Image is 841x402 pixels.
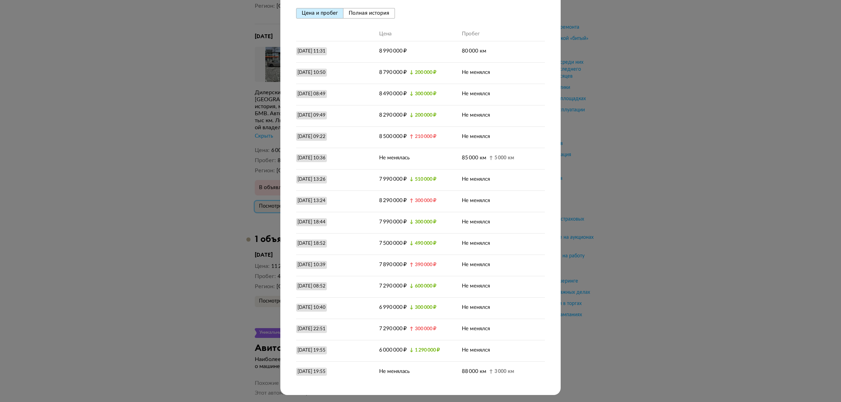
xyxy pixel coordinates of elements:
[302,11,338,16] span: Цена и пробег
[410,241,436,246] div: ↓
[415,284,436,289] span: 600 000 ₽
[410,134,436,139] div: ↑
[410,91,436,96] div: ↓
[462,368,514,375] div: 88 000 км
[410,220,436,224] div: ↓
[298,155,326,161] div: [DATE] 10:36
[489,369,514,374] div: ↑ 3 000 км
[298,219,326,226] div: [DATE] 18:44
[379,262,407,267] span: 7 890 000 ₽
[462,240,490,247] div: Не менялся
[379,198,407,203] span: 8 290 000 ₽
[379,155,410,161] div: Не менялась
[379,368,410,375] div: Не менялась
[462,176,490,183] div: Не менялся
[379,305,407,310] span: 6 990 000 ₽
[415,348,440,353] span: 1 290 000 ₽
[415,113,436,118] span: 200 000 ₽
[462,197,490,204] div: Не менялся
[462,283,490,290] div: Не менялся
[415,91,436,96] span: 300 000 ₽
[298,112,326,119] div: [DATE] 09:49
[298,198,326,204] div: [DATE] 13:24
[298,48,326,55] div: [DATE] 11:31
[379,91,407,96] span: 8 490 000 ₽
[379,283,407,289] span: 7 290 000 ₽
[349,11,389,16] span: Полная история
[415,134,436,139] span: 210 000 ₽
[462,262,490,268] div: Не менялся
[415,198,436,203] span: 300 000 ₽
[298,305,326,311] div: [DATE] 10:40
[415,305,436,310] span: 300 000 ₽
[379,176,407,182] span: 7 990 000 ₽
[298,91,326,97] div: [DATE] 08:49
[462,219,490,226] div: Не менялся
[410,113,436,118] div: ↓
[489,155,514,160] div: ↑ 5 000 км
[462,91,490,97] div: Не менялся
[379,134,407,139] span: 8 500 000 ₽
[462,304,490,311] div: Не менялся
[462,133,490,140] div: Не менялся
[410,262,436,267] div: ↑
[298,176,326,183] div: [DATE] 13:26
[379,112,407,118] span: 8 290 000 ₽
[298,262,326,268] div: [DATE] 10:39
[298,283,326,290] div: [DATE] 08:52
[298,347,326,354] div: [DATE] 19:55
[298,241,326,247] div: [DATE] 18:52
[410,348,440,353] div: ↓
[410,305,436,310] div: ↓
[410,70,436,75] div: ↓
[298,134,326,140] div: [DATE] 09:22
[462,112,490,119] div: Не менялся
[410,198,436,203] div: ↑
[379,70,407,75] span: 8 790 000 ₽
[462,326,490,332] div: Не менялся
[379,31,391,37] div: Цена
[462,48,489,55] div: 80 000 км
[462,69,490,76] div: Не менялся
[379,48,407,54] span: 8 990 000 ₽
[379,241,407,246] span: 7 500 000 ₽
[462,155,514,162] div: 85 000 км
[410,326,436,331] div: ↑
[343,8,395,19] button: Полная история
[415,220,436,224] span: 300 000 ₽
[415,70,436,75] span: 200 000 ₽
[415,326,436,331] span: 300 000 ₽
[298,326,326,332] div: [DATE] 22:51
[298,369,326,375] div: [DATE] 19:55
[298,70,326,76] div: [DATE] 10:50
[415,262,436,267] span: 390 000 ₽
[415,177,436,182] span: 510 000 ₽
[379,219,407,224] span: 7 990 000 ₽
[462,347,490,354] div: Не менялся
[379,347,407,353] span: 6 000 000 ₽
[462,31,480,37] div: Пробег
[379,326,407,331] span: 7 290 000 ₽
[415,241,436,246] span: 490 000 ₽
[410,177,436,182] div: ↓
[410,284,436,289] div: ↓
[296,8,343,19] button: Цена и пробег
